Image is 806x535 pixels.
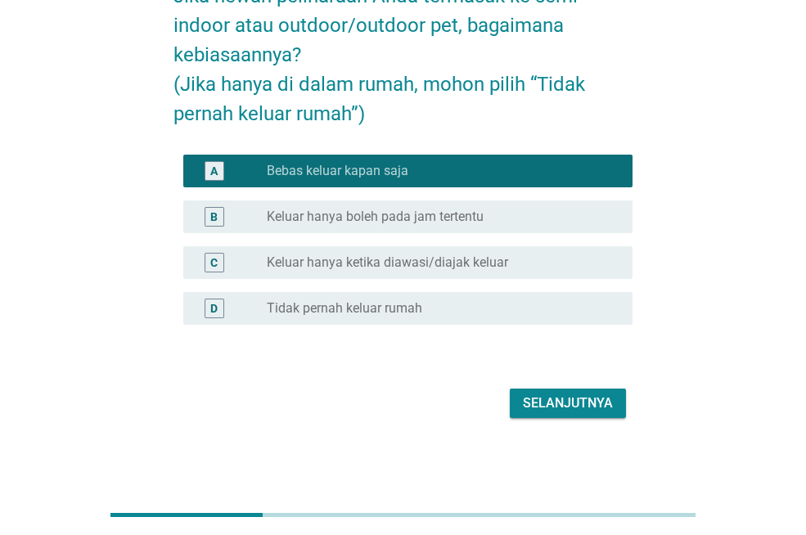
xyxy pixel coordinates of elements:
div: Selanjutnya [523,393,613,413]
div: A [210,162,218,179]
label: Keluar hanya boleh pada jam tertentu [267,209,484,225]
label: Tidak pernah keluar rumah [267,300,422,317]
div: D [210,299,218,317]
div: B [210,208,218,225]
label: Keluar hanya ketika diawasi/diajak keluar [267,254,508,271]
button: Selanjutnya [510,389,626,418]
div: C [210,254,218,271]
label: Bebas keluar kapan saja [267,163,408,179]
